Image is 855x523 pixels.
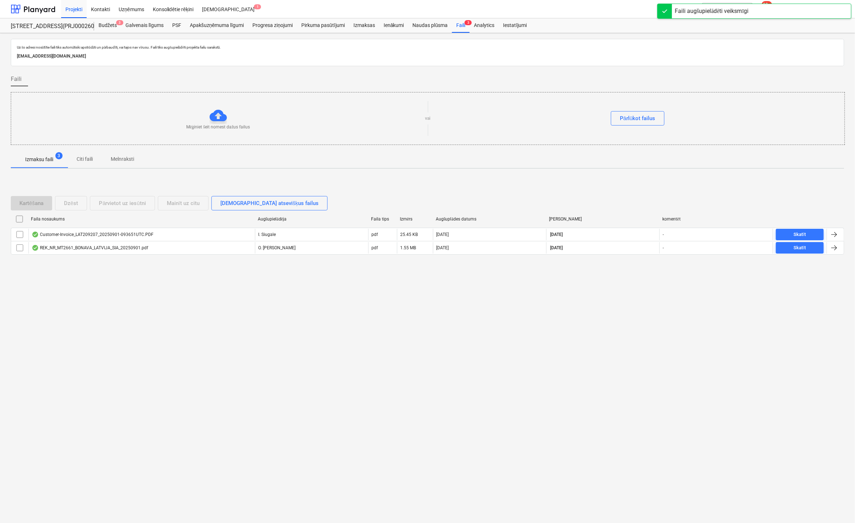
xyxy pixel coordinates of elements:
a: Budžets3 [94,18,121,33]
p: [EMAIL_ADDRESS][DOMAIN_NAME] [17,53,838,60]
div: 25.45 KB [400,232,418,237]
div: pdf [371,232,378,237]
div: REK_NR_MT2661_BONAVA_LATVIJA_SIA_20250901.pdf [32,245,148,251]
iframe: Chat Widget [819,488,855,523]
span: [DATE] [549,245,563,251]
button: Skatīt [776,229,824,240]
div: Augšuplādes datums [436,217,543,222]
span: 3 [465,20,472,25]
div: Faili augšupielādēti veiksmīgi [675,7,749,15]
div: pdf [371,245,378,250]
div: Customer-Invoice_LAT209207_20250901-093651UTC.PDF [32,232,154,237]
a: Apakšuzņēmuma līgumi [186,18,248,33]
p: Uz šo adresi nosūtītie faili tiks automātiski apstrādāti un pārbaudīti, vai tajos nav vīrusu. Fai... [17,45,838,50]
button: [DEMOGRAPHIC_DATA] atsevišķus failus [211,196,328,210]
div: Skatīt [794,231,806,239]
div: [DATE] [436,232,449,237]
a: Iestatījumi [499,18,531,33]
p: Mēģiniet šeit nomest dažus failus [186,124,250,130]
p: Citi faili [76,155,93,163]
button: Pārlūkot failus [611,111,664,126]
div: Budžets [94,18,121,33]
span: Faili [11,75,22,83]
a: Progresa ziņojumi [248,18,297,33]
div: [DEMOGRAPHIC_DATA] atsevišķus failus [220,199,319,208]
div: komentēt [663,217,770,222]
div: OCR pabeigts [32,232,39,237]
p: Melnraksti [111,155,134,163]
button: Skatīt [776,242,824,254]
a: Izmaksas [349,18,379,33]
div: Faila nosaukums [31,217,252,222]
div: [PERSON_NAME] [549,217,657,222]
span: 1 [254,4,261,9]
p: vai [425,115,431,122]
div: [DATE] [436,245,449,250]
a: Pirkuma pasūtījumi [297,18,349,33]
div: 1.55 MB [400,245,416,250]
div: OCR pabeigts [32,245,39,251]
div: Pārlūkot failus [620,114,655,123]
p: Izmaksu faili [25,156,53,163]
a: PSF [168,18,186,33]
div: Faila tips [371,217,394,222]
div: Augšupielādēja [258,217,365,222]
div: - [663,232,664,237]
div: - [663,245,664,250]
div: Faili [452,18,470,33]
div: Mēģiniet šeit nomest dažus failusvaiPārlūkot failus [11,92,845,145]
a: Faili3 [452,18,470,33]
div: Izmērs [400,217,430,222]
a: Galvenais līgums [121,18,168,33]
a: Analytics [470,18,499,33]
div: Skatīt [794,244,806,252]
a: Ienākumi [379,18,408,33]
p: I. Siugale [258,232,276,238]
a: Naudas plūsma [408,18,452,33]
span: 3 [116,20,123,25]
p: O. [PERSON_NAME] [258,245,296,251]
span: [DATE] [549,232,563,238]
span: 3 [55,152,63,159]
div: [STREET_ADDRESS](PRJ0002600) 2601946 [11,23,86,30]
